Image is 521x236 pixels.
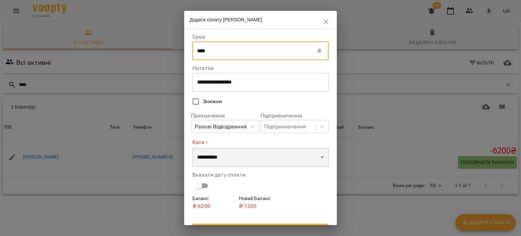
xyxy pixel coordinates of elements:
[192,195,236,202] h6: Баланс :
[195,123,247,131] div: Разові Відвідування
[264,123,306,131] div: Підпризначення
[192,172,329,178] label: Вказати дату сплати
[192,66,329,71] label: Нотатка
[191,113,259,119] label: Призначення
[192,202,236,210] p: ₴ -6200
[239,195,283,202] h6: Новий Баланс :
[203,97,222,106] span: Знижки
[317,47,321,55] p: ₴
[190,17,262,22] span: Додати сплату [PERSON_NAME]
[192,139,329,146] label: Каса
[192,224,329,236] button: Підтвердити
[239,202,283,210] p: ₴ -1200
[192,34,329,40] label: Сума
[260,113,329,119] label: Підпризначення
